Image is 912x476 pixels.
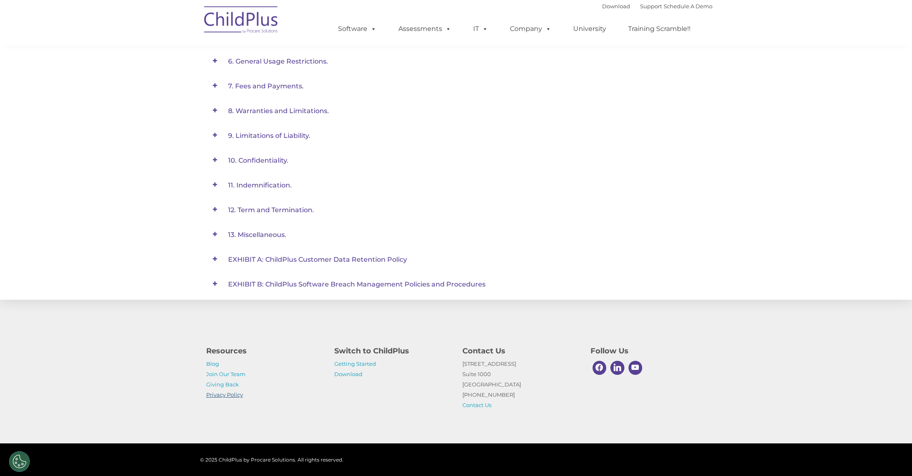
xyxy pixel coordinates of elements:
[462,402,491,408] a: Contact Us
[664,3,712,9] a: Schedule A Demo
[602,3,630,9] a: Download
[602,3,712,9] font: |
[620,21,699,37] a: Training Scramble!!
[200,0,283,42] img: ChildPlus by Procare Solutions
[206,391,243,398] a: Privacy Policy
[591,345,706,357] h4: Follow Us
[228,132,310,140] span: 9. Limitations of Liability.
[206,345,322,357] h4: Resources
[228,181,292,189] span: 11. Indemnification.
[334,345,450,357] h4: Switch to ChildPlus
[200,457,343,463] span: © 2025 ChildPlus by Procare Solutions. All rights reserved.
[502,21,560,37] a: Company
[640,3,662,9] a: Support
[228,206,314,214] span: 12. Term and Termination.
[462,359,578,410] p: [STREET_ADDRESS] Suite 1000 [GEOGRAPHIC_DATA] [PHONE_NUMBER]
[334,360,376,367] a: Getting Started
[565,21,614,37] a: University
[228,82,304,90] span: 7. Fees and Payments.
[228,256,407,263] span: EXHIBIT A: ChildPlus Customer Data Retention Policy
[206,381,239,388] a: Giving Back
[206,360,219,367] a: Blog
[334,371,362,377] a: Download
[9,451,30,472] button: Cookies Settings
[228,57,328,65] span: 6. General Usage Restrictions.
[228,156,288,164] span: 10. Confidentiality.
[390,21,460,37] a: Assessments
[206,371,245,377] a: Join Our Team
[608,359,626,377] a: Linkedin
[626,359,645,377] a: Youtube
[228,107,329,115] span: 8. Warranties and Limitations.
[228,280,486,288] span: EXHIBIT B: ChildPlus Software Breach Management Policies and Procedures
[462,345,578,357] h4: Contact Us
[330,21,385,37] a: Software
[465,21,496,37] a: IT
[228,231,286,239] span: 13. Miscellaneous.
[591,359,609,377] a: Facebook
